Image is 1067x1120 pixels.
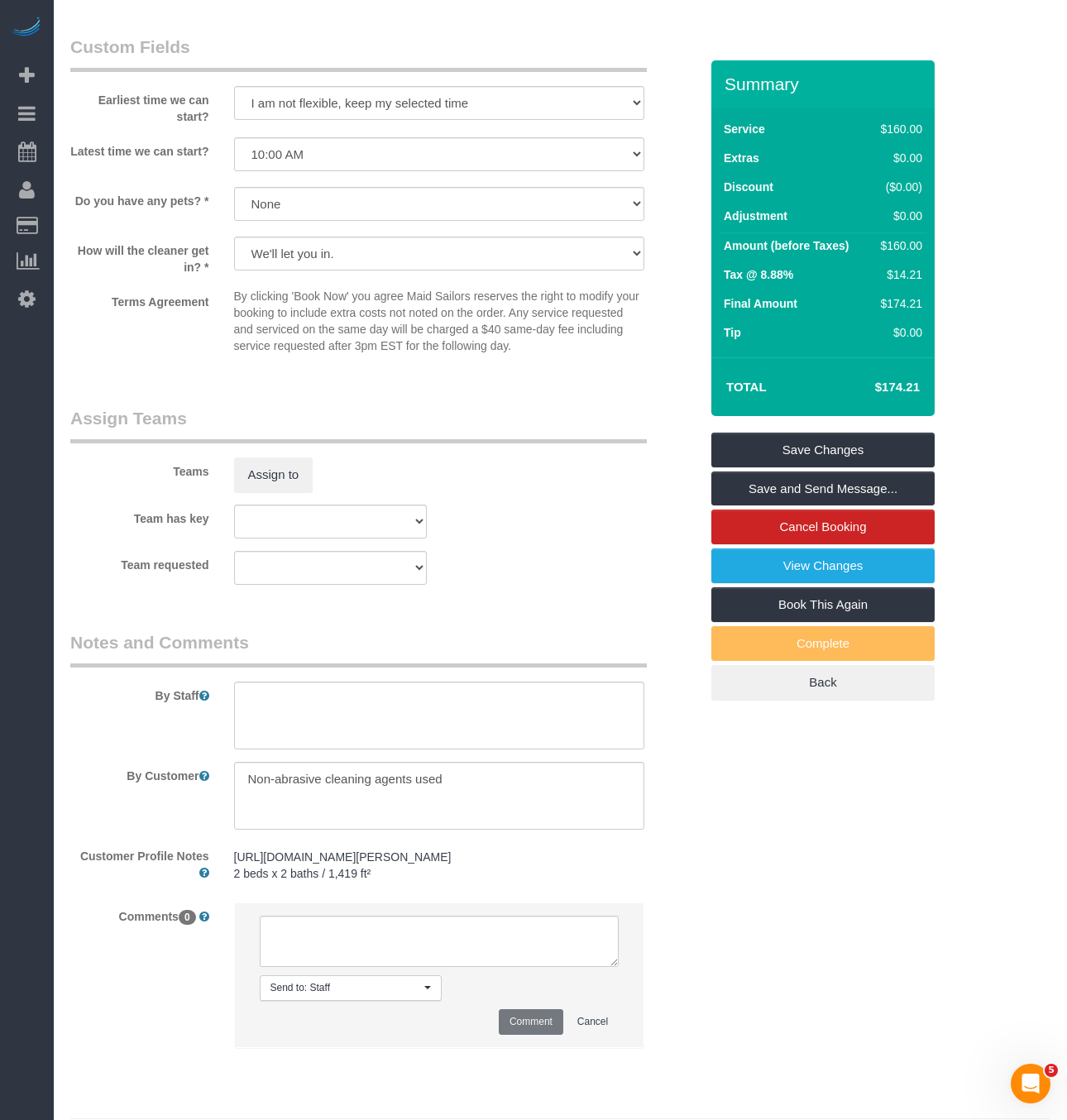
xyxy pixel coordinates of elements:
[58,762,222,784] label: By Customer
[58,842,222,881] label: Customer Profile Notes
[70,35,647,72] legend: Custom Fields
[1045,1064,1058,1077] span: 5
[58,137,222,160] label: Latest time we can start?
[58,682,222,704] label: By Staff
[711,665,935,700] a: Back
[724,295,797,312] label: Final Amount
[58,288,222,310] label: Terms Agreement
[724,179,773,195] label: Discount
[58,551,222,573] label: Team requested
[724,150,759,166] label: Extras
[711,471,935,506] a: Save and Send Message...
[58,902,222,925] label: Comments
[260,975,442,1001] button: Send to: Staff
[234,457,313,492] button: Assign to
[711,433,935,467] a: Save Changes
[711,587,935,622] a: Book This Again
[874,237,922,254] div: $160.00
[874,266,922,283] div: $14.21
[724,324,741,341] label: Tip
[58,457,222,480] label: Teams
[270,981,420,995] span: Send to: Staff
[58,187,222,209] label: Do you have any pets? *
[70,406,647,443] legend: Assign Teams
[724,237,849,254] label: Amount (before Taxes)
[70,630,647,668] legend: Notes and Comments
[724,208,787,224] label: Adjustment
[725,74,926,93] h3: Summary
[58,86,222,125] label: Earliest time we can start?
[724,266,793,283] label: Tax @ 8.88%
[874,208,922,224] div: $0.00
[711,510,935,544] a: Cancel Booking
[234,288,645,354] p: By clicking 'Book Now' you agree Maid Sailors reserves the right to modify your booking to includ...
[874,324,922,341] div: $0.00
[726,380,767,394] strong: Total
[58,237,222,275] label: How will the cleaner get in? *
[711,548,935,583] a: View Changes
[567,1009,619,1035] button: Cancel
[874,179,922,195] div: ($0.00)
[10,17,43,40] img: Automaid Logo
[179,910,196,925] span: 0
[234,849,645,882] pre: [URL][DOMAIN_NAME][PERSON_NAME] 2 beds x 2 baths / 1,419 ft²
[825,381,920,395] h4: $174.21
[58,505,222,527] label: Team has key
[874,121,922,137] div: $160.00
[724,121,765,137] label: Service
[874,295,922,312] div: $174.21
[1011,1064,1050,1103] iframe: Intercom live chat
[874,150,922,166] div: $0.00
